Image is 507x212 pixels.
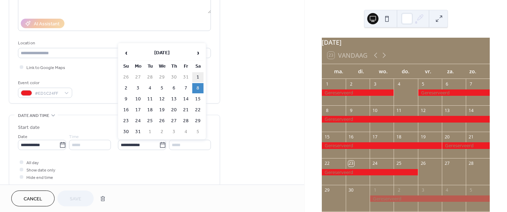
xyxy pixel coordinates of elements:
span: Show date only [26,167,55,174]
div: ma. [327,64,350,79]
td: 28 [180,116,192,126]
th: Sa [192,61,204,71]
td: 3 [132,83,144,93]
td: 4 [144,83,156,93]
div: 11 [396,108,402,114]
td: 13 [168,94,180,104]
td: 1 [144,127,156,137]
div: wo. [372,64,395,79]
div: zo. [462,64,484,79]
th: Tu [144,61,156,71]
td: 21 [180,105,192,115]
div: 17 [372,134,378,140]
span: All day [26,159,39,167]
td: 31 [132,127,144,137]
td: 8 [192,83,204,93]
td: 23 [120,116,132,126]
td: 9 [120,94,132,104]
td: 30 [168,72,180,82]
td: 1 [192,72,204,82]
th: [DATE] [132,45,192,61]
td: 2 [156,127,168,137]
th: We [156,61,168,71]
td: 2 [120,83,132,93]
div: Gereserveerd [322,142,442,149]
div: Start date [18,124,40,131]
span: Time [169,133,179,141]
div: [DATE] [322,38,490,47]
div: 26 [420,161,426,167]
td: 29 [156,72,168,82]
div: Gereserveerd [442,142,490,149]
div: Gereserveerd [370,195,490,202]
span: Cancel [24,195,42,203]
td: 3 [168,127,180,137]
span: Date [18,133,27,141]
div: 27 [444,161,450,167]
td: 18 [144,105,156,115]
div: Gereserveerd [322,116,490,122]
td: 5 [156,83,168,93]
span: ‹ [121,46,131,60]
span: › [193,46,203,60]
div: 2 [348,81,354,87]
td: 29 [192,116,204,126]
div: 24 [372,161,378,167]
div: do. [395,64,417,79]
td: 17 [132,105,144,115]
div: 6 [444,81,450,87]
td: 26 [120,72,132,82]
div: 1 [372,187,378,193]
td: 27 [132,72,144,82]
div: 7 [468,81,474,87]
div: 23 [348,161,354,167]
div: 8 [324,108,330,114]
div: 3 [372,81,378,87]
div: vr. [417,64,439,79]
div: 4 [396,81,402,87]
div: 16 [348,134,354,140]
td: 16 [120,105,132,115]
td: 7 [180,83,192,93]
td: 14 [180,94,192,104]
th: Th [168,61,180,71]
div: 28 [468,161,474,167]
td: 19 [156,105,168,115]
div: 3 [420,187,426,193]
span: Date and time [18,112,49,119]
div: 10 [372,108,378,114]
div: za. [439,64,462,79]
div: 13 [444,108,450,114]
td: 26 [156,116,168,126]
td: 12 [156,94,168,104]
div: 9 [348,108,354,114]
td: 6 [168,83,180,93]
div: 14 [468,108,474,114]
td: 31 [180,72,192,82]
div: Gereserveerd [418,89,490,96]
td: 22 [192,105,204,115]
td: 20 [168,105,180,115]
div: 25 [396,161,402,167]
td: 24 [132,116,144,126]
span: #ED1C24FF [35,90,61,97]
div: 12 [420,108,426,114]
div: 5 [468,187,474,193]
td: 15 [192,94,204,104]
div: 1 [324,81,330,87]
div: 29 [324,187,330,193]
td: 5 [192,127,204,137]
td: 27 [168,116,180,126]
div: Gereserveerd [322,169,418,175]
div: 4 [444,187,450,193]
div: 5 [420,81,426,87]
td: 10 [132,94,144,104]
div: 19 [420,134,426,140]
span: Link to Google Maps [26,64,65,71]
div: 30 [348,187,354,193]
button: Cancel [11,191,55,206]
div: Event color [18,79,71,87]
div: Gereserveerd [322,89,394,96]
div: 18 [396,134,402,140]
